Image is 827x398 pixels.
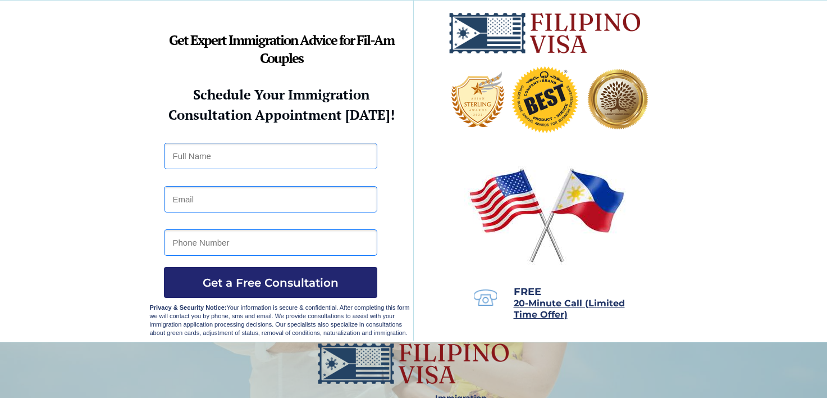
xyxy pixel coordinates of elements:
[164,276,377,290] span: Get a Free Consultation
[514,286,541,298] span: FREE
[164,143,377,169] input: Full Name
[164,186,377,212] input: Email
[164,229,377,256] input: Phone Number
[150,304,410,336] span: Your information is secure & confidential. After completing this form we will contact you by phon...
[150,304,227,311] strong: Privacy & Security Notice:
[169,31,394,67] strong: Get Expert Immigration Advice for Fil-Am Couples
[514,299,625,319] a: 20-Minute Call (Limited Time Offer)
[168,106,395,124] strong: Consultation Appointment [DATE]!
[164,267,377,298] button: Get a Free Consultation
[193,85,369,103] strong: Schedule Your Immigration
[514,298,625,320] span: 20-Minute Call (Limited Time Offer)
